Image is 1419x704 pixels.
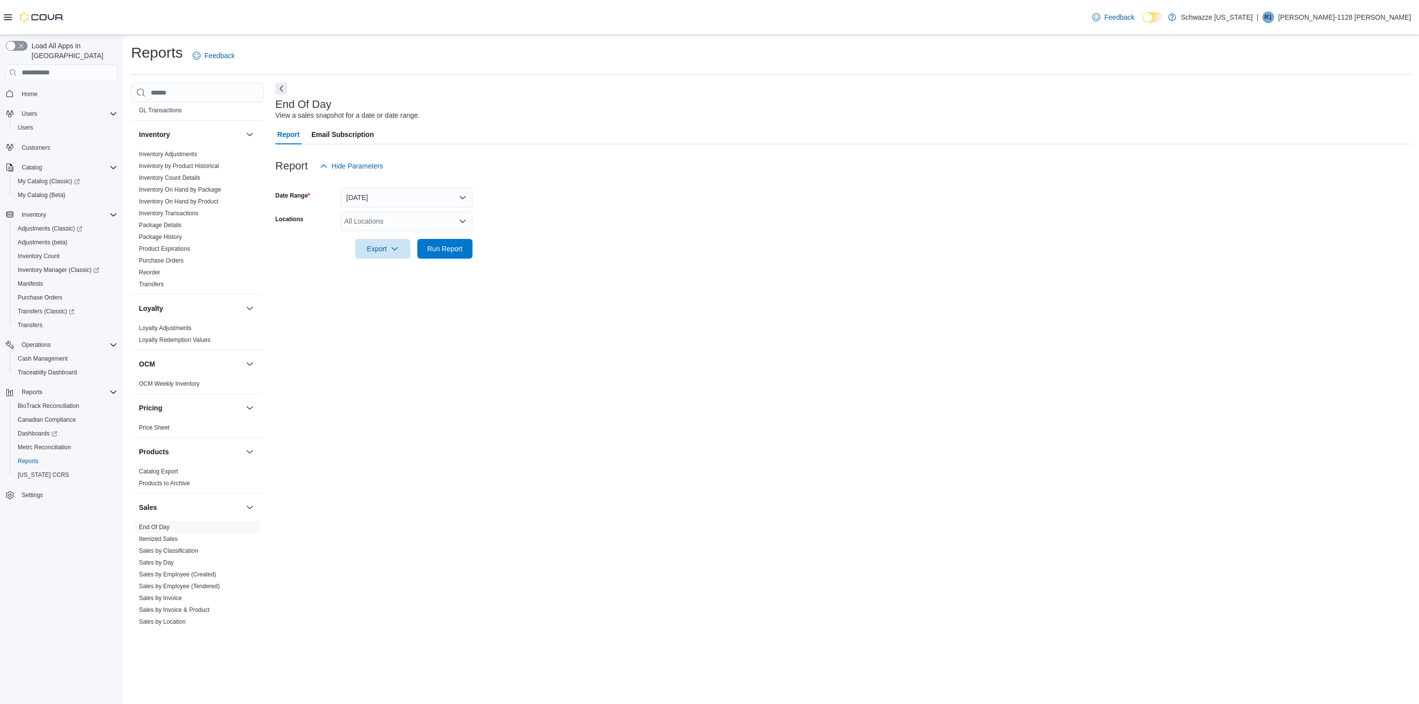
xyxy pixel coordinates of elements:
[10,304,121,318] a: Transfers (Classic)
[139,468,178,475] a: Catalog Export
[355,239,410,259] button: Export
[22,211,46,219] span: Inventory
[18,355,68,363] span: Cash Management
[139,245,190,252] a: Product Expirations
[139,480,190,487] a: Products to Archive
[18,177,80,185] span: My Catalog (Classic)
[18,191,66,199] span: My Catalog (Beta)
[14,250,64,262] a: Inventory Count
[139,559,174,566] a: Sales by Day
[14,305,78,317] a: Transfers (Classic)
[139,151,197,158] a: Inventory Adjustments
[14,428,117,439] span: Dashboards
[18,339,117,351] span: Operations
[22,164,42,171] span: Catalog
[275,110,420,121] div: View a sales snapshot for a date or date range.
[139,424,169,432] span: Price Sheet
[2,161,121,174] button: Catalog
[316,156,387,176] button: Hide Parameters
[14,455,42,467] a: Reports
[244,402,256,414] button: Pricing
[131,466,264,493] div: Products
[139,163,219,169] a: Inventory by Product Historical
[131,422,264,437] div: Pricing
[18,266,99,274] span: Inventory Manager (Classic)
[14,305,117,317] span: Transfers (Classic)
[139,424,169,431] a: Price Sheet
[139,234,182,240] a: Package History
[139,174,201,182] span: Inventory Count Details
[18,124,33,132] span: Users
[14,250,117,262] span: Inventory Count
[139,503,242,512] button: Sales
[139,547,198,554] a: Sales by Classification
[22,491,43,499] span: Settings
[139,359,155,369] h3: OCM
[18,162,46,173] button: Catalog
[139,359,242,369] button: OCM
[139,403,162,413] h3: Pricing
[459,217,467,225] button: Open list of options
[131,322,264,350] div: Loyalty
[139,571,216,578] a: Sales by Employee (Created)
[10,188,121,202] button: My Catalog (Beta)
[10,263,121,277] a: Inventory Manager (Classic)
[14,469,117,481] span: Washington CCRS
[10,399,121,413] button: BioTrack Reconciliation
[14,414,117,426] span: Canadian Compliance
[10,352,121,366] button: Cash Management
[244,302,256,314] button: Loyalty
[18,339,55,351] button: Operations
[139,269,160,276] a: Reorder
[139,186,221,193] a: Inventory On Hand by Package
[2,338,121,352] button: Operations
[139,198,218,205] a: Inventory On Hand by Product
[18,294,63,302] span: Purchase Orders
[14,428,61,439] a: Dashboards
[18,369,77,376] span: Traceabilty Dashboard
[10,366,121,379] button: Traceabilty Dashboard
[22,388,42,396] span: Reports
[139,536,178,542] a: Itemized Sales
[244,502,256,513] button: Sales
[14,400,83,412] a: BioTrack Reconciliation
[139,595,182,602] a: Sales by Invoice
[2,107,121,121] button: Users
[139,130,242,139] button: Inventory
[14,469,73,481] a: [US_STATE] CCRS
[18,225,82,233] span: Adjustments (Classic)
[10,291,121,304] button: Purchase Orders
[14,223,86,235] a: Adjustments (Classic)
[131,93,264,120] div: Finance
[311,125,374,144] span: Email Subscription
[139,222,182,229] a: Package Details
[14,189,69,201] a: My Catalog (Beta)
[139,336,210,343] a: Loyalty Redemption Values
[14,292,67,303] a: Purchase Orders
[10,174,121,188] a: My Catalog (Classic)
[139,547,198,555] span: Sales by Classification
[139,280,164,288] span: Transfers
[10,235,121,249] button: Adjustments (beta)
[10,413,121,427] button: Canadian Compliance
[2,488,121,502] button: Settings
[14,236,71,248] a: Adjustments (beta)
[131,521,264,691] div: Sales
[139,380,200,388] span: OCM Weekly Inventory
[139,107,182,114] a: GL Transactions
[18,141,117,154] span: Customers
[14,367,81,378] a: Traceabilty Dashboard
[14,264,117,276] span: Inventory Manager (Classic)
[139,380,200,387] a: OCM Weekly Inventory
[10,427,121,440] a: Dashboards
[10,249,121,263] button: Inventory Count
[22,90,37,98] span: Home
[18,386,46,398] button: Reports
[244,446,256,458] button: Products
[14,367,117,378] span: Traceabilty Dashboard
[1181,11,1253,23] p: Schwazze [US_STATE]
[18,416,76,424] span: Canadian Compliance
